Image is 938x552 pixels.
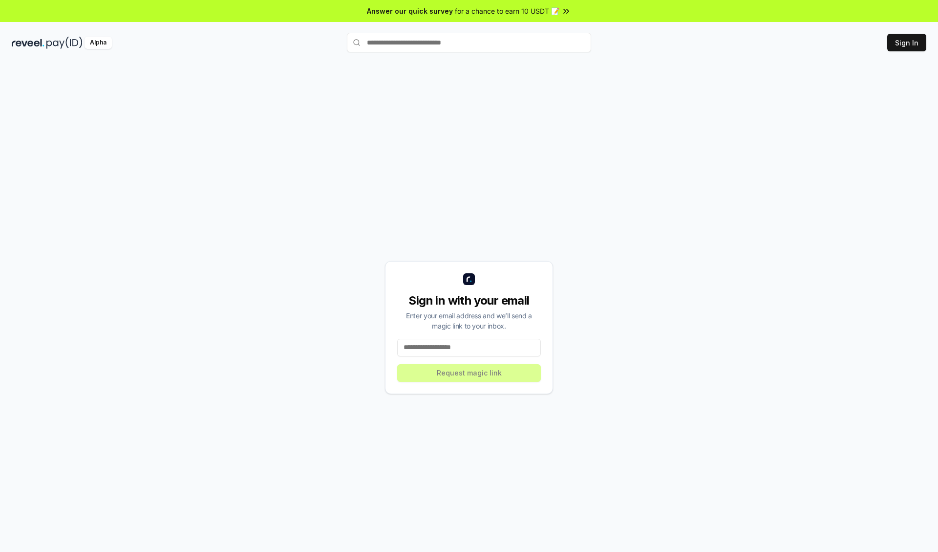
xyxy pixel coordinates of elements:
span: for a chance to earn 10 USDT 📝 [455,6,559,16]
img: reveel_dark [12,37,44,49]
img: pay_id [46,37,83,49]
img: logo_small [463,273,475,285]
button: Sign In [887,34,926,51]
div: Enter your email address and we’ll send a magic link to your inbox. [397,310,541,331]
span: Answer our quick survey [367,6,453,16]
div: Sign in with your email [397,293,541,309]
div: Alpha [85,37,112,49]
